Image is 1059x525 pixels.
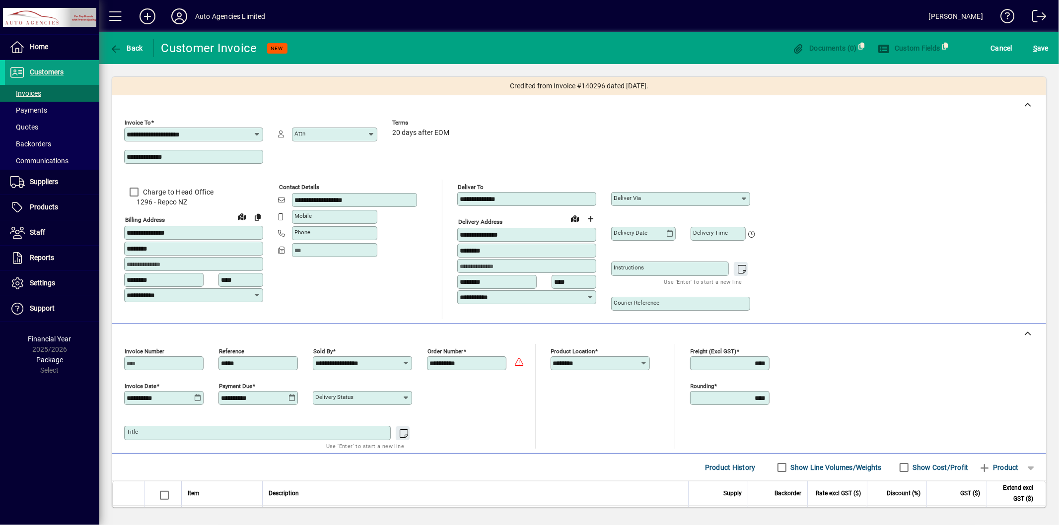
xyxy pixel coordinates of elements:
[30,43,48,51] span: Home
[30,228,45,236] span: Staff
[125,383,156,390] mat-label: Invoice date
[614,264,644,271] mat-label: Instructions
[775,488,801,499] span: Backorder
[992,482,1033,504] span: Extend excl GST ($)
[141,187,213,197] label: Charge to Head Office
[219,348,244,355] mat-label: Reference
[1025,2,1047,34] a: Logout
[614,229,647,236] mat-label: Delivery date
[5,220,99,245] a: Staff
[234,208,250,224] a: View on map
[567,210,583,226] a: View on map
[392,129,449,137] span: 20 days after EOM
[5,85,99,102] a: Invoices
[1033,44,1037,52] span: S
[5,296,99,321] a: Support
[705,459,756,475] span: Product History
[427,348,463,355] mat-label: Order number
[30,68,64,76] span: Customers
[458,184,484,191] mat-label: Deliver To
[701,459,760,476] button: Product History
[614,299,659,306] mat-label: Courier Reference
[1033,40,1049,56] span: ave
[30,304,55,312] span: Support
[960,488,980,499] span: GST ($)
[5,135,99,152] a: Backorders
[10,106,47,114] span: Payments
[693,229,728,236] mat-label: Delivery time
[30,254,54,262] span: Reports
[30,178,58,186] span: Suppliers
[250,209,266,225] button: Copy to Delivery address
[583,211,599,227] button: Choose address
[5,246,99,270] a: Reports
[790,39,859,57] button: Documents (0)
[792,44,857,52] span: Documents (0)
[5,170,99,195] a: Suppliers
[816,488,861,499] span: Rate excl GST ($)
[294,130,305,137] mat-label: Attn
[125,348,164,355] mat-label: Invoice number
[161,40,257,56] div: Customer Invoice
[5,119,99,135] a: Quotes
[988,39,1015,57] button: Cancel
[107,39,145,57] button: Back
[5,152,99,169] a: Communications
[993,2,1015,34] a: Knowledge Base
[5,271,99,296] a: Settings
[392,120,452,126] span: Terms
[929,8,983,24] div: [PERSON_NAME]
[294,212,312,219] mat-label: Mobile
[10,157,69,165] span: Communications
[30,279,55,287] span: Settings
[132,7,163,25] button: Add
[110,44,143,52] span: Back
[887,488,920,499] span: Discount (%)
[723,488,742,499] span: Supply
[315,394,353,400] mat-label: Delivery status
[5,35,99,60] a: Home
[691,348,737,355] mat-label: Freight (excl GST)
[5,195,99,220] a: Products
[195,8,266,24] div: Auto Agencies Limited
[551,348,595,355] mat-label: Product location
[10,140,51,148] span: Backorders
[875,39,943,57] button: Custom Fields
[294,229,310,236] mat-label: Phone
[326,440,404,452] mat-hint: Use 'Enter' to start a new line
[789,462,882,472] label: Show Line Volumes/Weights
[219,383,252,390] mat-label: Payment due
[1031,39,1051,57] button: Save
[36,356,63,364] span: Package
[313,348,333,355] mat-label: Sold by
[10,123,38,131] span: Quotes
[163,7,195,25] button: Profile
[28,335,71,343] span: Financial Year
[510,81,648,91] span: Credited from Invoice #140296 dated [DATE].
[99,39,154,57] app-page-header-button: Back
[664,276,742,287] mat-hint: Use 'Enter' to start a new line
[991,40,1013,56] span: Cancel
[271,45,283,52] span: NEW
[30,203,58,211] span: Products
[614,195,641,201] mat-label: Deliver via
[127,428,138,435] mat-label: Title
[691,383,714,390] mat-label: Rounding
[124,197,263,207] span: 1296 - Repco NZ
[5,102,99,119] a: Payments
[878,44,940,52] span: Custom Fields
[911,462,969,472] label: Show Cost/Profit
[125,119,151,126] mat-label: Invoice To
[269,488,299,499] span: Description
[188,488,200,499] span: Item
[979,459,1019,475] span: Product
[10,89,41,97] span: Invoices
[974,459,1024,476] button: Product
